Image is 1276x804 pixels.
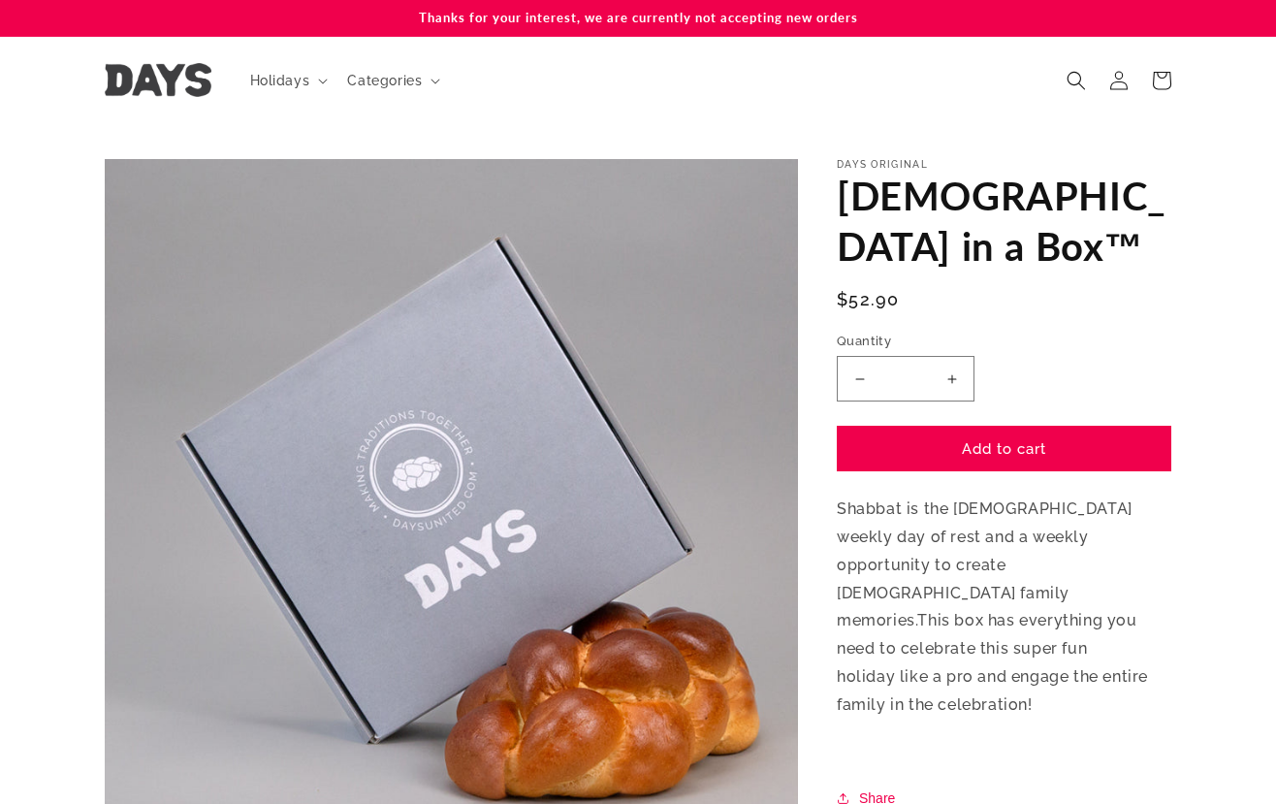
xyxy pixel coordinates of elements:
h1: [DEMOGRAPHIC_DATA] in a Box™ [837,171,1171,272]
span: This box has everything you need to celebrate this super fun holiday like a pro and engage the en... [837,611,1148,713]
span: Holidays [250,72,310,89]
img: Days United [105,63,211,97]
p: Days Original [837,159,1171,171]
summary: Holidays [239,60,336,101]
summary: Categories [335,60,448,101]
label: Quantity [837,332,1171,351]
button: Add to cart [837,426,1171,471]
span: $52.90 [837,286,900,312]
p: Shabbat is the [DEMOGRAPHIC_DATA] weekly day of rest and a weekly opportunity to create [DEMOGRAP... [837,496,1171,719]
span: Categories [347,72,422,89]
summary: Search [1055,59,1098,102]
